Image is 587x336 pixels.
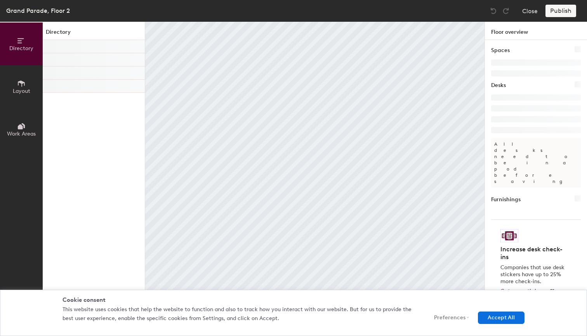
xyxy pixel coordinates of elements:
h1: Floor overview [485,22,587,40]
button: Preferences [424,312,472,324]
a: Get your stickers [500,288,555,295]
canvas: Map [145,22,485,336]
p: All desks need to be in a pod before saving [491,138,581,188]
img: Undo [490,7,497,15]
h1: Directory [43,28,145,40]
div: Grand Parade, Floor 2 [6,6,70,16]
h1: Spaces [491,46,510,55]
span: Work Areas [7,131,36,137]
span: Layout [13,88,30,94]
div: Cookie consent [63,296,524,304]
h4: Increase desk check-ins [500,245,567,261]
button: Accept All [478,312,524,324]
img: Redo [502,7,510,15]
h1: Furnishings [491,195,521,204]
p: Companies that use desk stickers have up to 25% more check-ins. [500,264,567,285]
p: This website uses cookies that help the website to function and also to track how you interact wi... [63,305,417,323]
span: Directory [9,45,33,52]
img: Sticker logo [500,229,518,242]
button: Close [522,5,538,17]
h1: Desks [491,81,506,90]
span: Get your stickers [500,288,546,294]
